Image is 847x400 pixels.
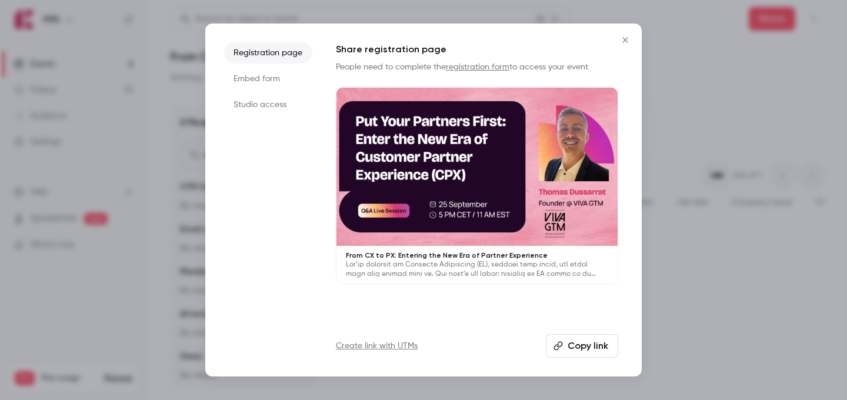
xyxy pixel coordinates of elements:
[336,87,618,284] a: From CX to PX: Entering the New Era of Partner ExperienceLor’ip dolorsit am Consecte Adipiscing (...
[346,251,608,260] p: From CX to PX: Entering the New Era of Partner Experience
[224,94,312,115] li: Studio access
[336,340,418,352] a: Create link with UTMs
[546,334,618,358] button: Copy link
[336,42,618,56] h1: Share registration page
[224,68,312,89] li: Embed form
[224,42,312,64] li: Registration page
[346,260,608,279] p: Lor’ip dolorsit am Consecte Adipiscing (EL), seddoei temp incid, utl etdol magn aliq enimad mini ...
[446,63,509,71] a: registration form
[336,61,618,73] p: People need to complete the to access your event
[613,28,637,52] button: Close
